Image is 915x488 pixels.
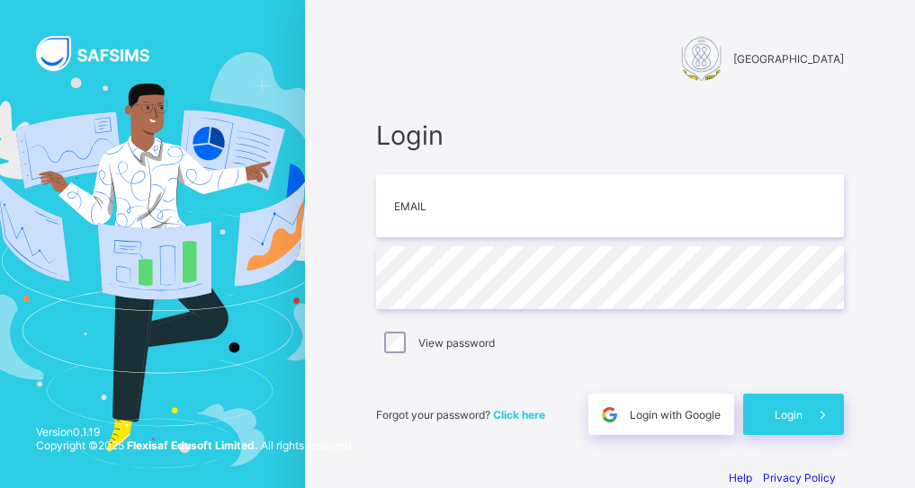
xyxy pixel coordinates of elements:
[36,439,354,452] span: Copyright © 2025 All rights reserved.
[733,52,844,66] span: [GEOGRAPHIC_DATA]
[36,36,171,71] img: SAFSIMS Logo
[376,408,545,421] span: Forgot your password?
[493,408,545,421] a: Click here
[36,425,354,439] span: Version 0.1.19
[729,471,752,484] a: Help
[763,471,836,484] a: Privacy Policy
[630,408,721,421] span: Login with Google
[127,439,258,452] strong: Flexisaf Edusoft Limited.
[418,336,495,350] label: View password
[376,120,844,151] span: Login
[599,404,620,425] img: google.396cfc9801f0270233282035f929180a.svg
[775,408,803,421] span: Login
